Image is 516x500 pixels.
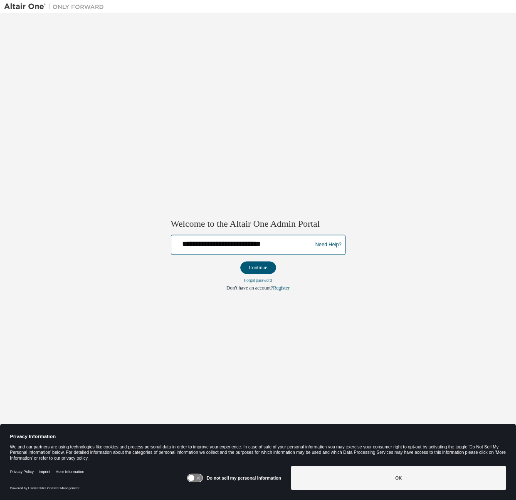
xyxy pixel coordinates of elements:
a: Forgot password [244,278,272,283]
a: Register [273,285,289,291]
a: Need Help? [315,245,341,245]
button: Continue [240,262,276,274]
h2: Welcome to the Altair One Admin Portal [171,218,346,230]
span: Don't have an account? [227,285,273,291]
img: Altair One [4,2,108,11]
